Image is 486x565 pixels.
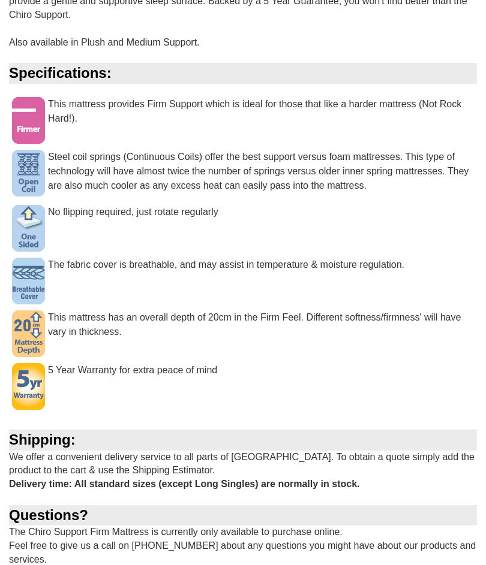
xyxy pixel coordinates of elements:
div: Shipping: [9,430,477,450]
div: Questions? [9,505,477,525]
img: 5 Year Warranty [12,363,45,410]
img: Breathable [12,258,45,304]
img: Continuous Coils [12,150,45,197]
img: One Sided [12,205,45,252]
b: Delivery time: All standard sizes (except Long Singles) are normally in stock. [9,479,359,489]
div: This mattress has an overall depth of 20cm in the Firm Feel. Different softness/firmness' will ha... [9,310,477,351]
img: 20cm Deep [12,310,45,357]
div: 5 Year Warranty for extra peace of mind [9,363,477,389]
div: Steel coil springs (Continuous Coils) offer the best support versus foam mattresses. This type of... [9,150,477,205]
div: The fabric cover is breathable, and may assist in temperature & moisture regulation. [9,258,477,284]
div: This mattress provides Firm Support which is ideal for those that like a harder mattress (Not Roc... [9,97,477,138]
div: Specifications: [9,63,477,83]
div: No flipping required, just rotate regularly [9,205,477,231]
img: Firmer Support [12,97,45,144]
